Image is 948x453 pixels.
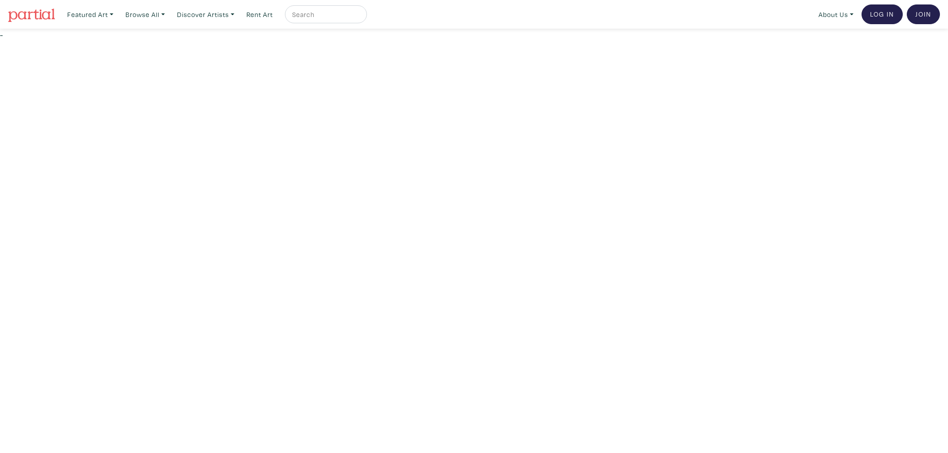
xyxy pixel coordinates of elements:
a: Browse All [121,5,169,24]
a: Log In [862,4,903,24]
a: About Us [814,5,858,24]
a: Rent Art [242,5,277,24]
a: Discover Artists [173,5,238,24]
a: Featured Art [63,5,117,24]
input: Search [291,9,358,20]
a: Join [907,4,940,24]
